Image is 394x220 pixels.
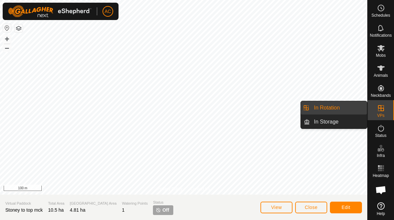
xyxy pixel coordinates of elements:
span: Notifications [370,33,392,37]
img: Gallagher Logo [8,5,91,17]
li: In Rotation [301,101,367,115]
button: Edit [330,202,362,213]
span: In Rotation [314,104,340,112]
span: Virtual Paddock [5,201,43,206]
span: Stoney to top mck [5,207,43,213]
span: Total Area [48,201,64,206]
span: 1 [122,207,125,213]
span: VPs [377,114,384,118]
div: Open chat [371,180,391,200]
button: + [3,35,11,43]
span: Schedules [371,13,390,17]
button: Close [295,202,327,213]
button: – [3,44,11,52]
a: In Storage [310,115,367,129]
span: Watering Points [122,201,148,206]
span: Help [377,212,385,216]
span: 4.81 ha [70,207,85,213]
button: Reset Map [3,24,11,32]
span: Close [305,205,318,210]
span: Off [162,207,169,214]
a: Privacy Policy [157,186,182,192]
a: Contact Us [190,186,210,192]
span: AC [105,8,111,15]
span: Neckbands [371,93,391,97]
button: View [260,202,292,213]
span: Heatmap [373,174,389,178]
a: Help [368,200,394,218]
span: [GEOGRAPHIC_DATA] Area [70,201,117,206]
img: turn-off [156,207,161,213]
span: Animals [374,73,388,77]
span: In Storage [314,118,339,126]
span: Status [375,134,386,138]
span: Edit [342,205,350,210]
span: View [271,205,282,210]
button: Map Layers [15,24,23,32]
span: Infra [377,154,385,158]
span: Status [153,200,173,205]
span: Mobs [376,53,386,57]
span: 10.5 ha [48,207,64,213]
li: In Storage [301,115,367,129]
a: In Rotation [310,101,367,115]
